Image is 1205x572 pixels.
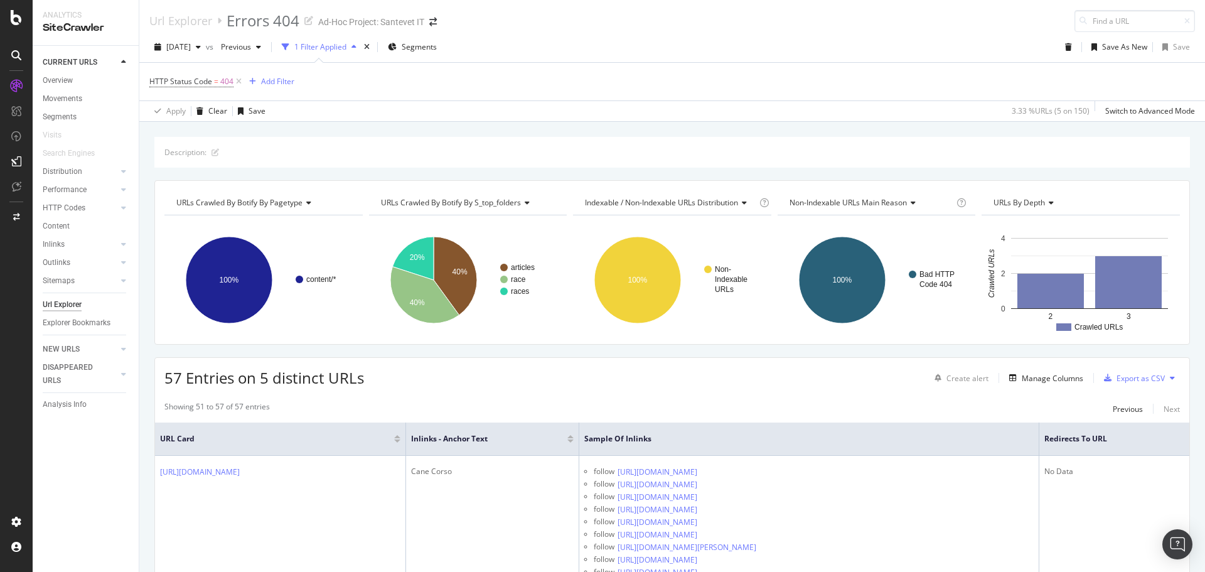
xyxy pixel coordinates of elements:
text: race [511,275,526,284]
div: Manage Columns [1022,373,1083,384]
text: 100% [628,276,648,284]
div: A chart. [778,225,974,335]
a: Visits [43,129,74,142]
div: follow [594,529,614,541]
a: [URL][DOMAIN_NAME] [160,466,240,478]
text: Crawled URLs [1074,323,1123,332]
div: Previous [1113,404,1143,414]
div: Description: [164,147,206,158]
button: [DATE] [149,37,206,57]
a: Analysis Info [43,398,130,411]
a: [URL][DOMAIN_NAME] [618,478,697,491]
h4: URLs Crawled By Botify By pagetype [174,193,351,213]
span: 2025 Sep. 1st [166,41,191,52]
text: 3 [1127,312,1131,321]
span: vs [206,41,216,52]
span: URL Card [160,433,391,445]
a: [URL][DOMAIN_NAME][PERSON_NAME] [618,541,756,554]
h4: Non-Indexable URLs Main Reason [787,193,955,213]
text: articles [511,263,535,272]
a: [URL][DOMAIN_NAME] [618,554,697,566]
a: NEW URLS [43,343,117,356]
a: [URL][DOMAIN_NAME] [618,529,697,541]
button: Create alert [929,368,988,388]
h4: URLs Crawled By Botify By s_top_folders [378,193,556,213]
a: Url Explorer [43,298,130,311]
span: HTTP Status Code [149,76,212,87]
button: Previous [216,37,266,57]
button: Segments [383,37,442,57]
button: Switch to Advanced Mode [1100,101,1195,121]
a: HTTP Codes [43,202,117,215]
a: [URL][DOMAIN_NAME] [618,504,697,516]
text: content/* [306,275,336,284]
div: Outlinks [43,256,70,269]
div: Movements [43,92,82,105]
text: 2 [1001,269,1005,278]
div: times [361,41,372,53]
span: Sample of Inlinks [584,433,1015,445]
span: Previous [216,41,251,52]
button: Export as CSV [1099,368,1165,388]
div: Showing 51 to 57 of 57 entries [164,401,270,416]
div: follow [594,554,614,566]
span: URLs by Depth [993,197,1045,208]
div: follow [594,491,614,504]
span: URLs Crawled By Botify By pagetype [176,197,303,208]
button: Next [1164,401,1180,416]
text: 20% [409,253,424,262]
div: Apply [166,105,186,116]
svg: A chart. [369,225,565,335]
div: DISAPPEARED URLS [43,361,106,387]
span: 404 [220,73,233,90]
div: 3.33 % URLs ( 5 on 150 ) [1012,105,1090,116]
h4: Indexable / Non-Indexable URLs Distribution [582,193,757,213]
a: DISAPPEARED URLS [43,361,117,387]
span: Indexable / Non-Indexable URLs distribution [585,197,738,208]
a: Segments [43,111,130,124]
div: SiteCrawler [43,21,129,35]
a: Explorer Bookmarks [43,316,130,330]
a: CURRENT URLS [43,56,117,69]
text: 4 [1001,234,1005,243]
div: Visits [43,129,62,142]
svg: A chart. [982,225,1178,335]
div: Add Filter [261,76,294,87]
span: 57 Entries on 5 distinct URLs [164,367,364,388]
text: 40% [452,267,467,276]
text: Non- [715,265,731,274]
svg: A chart. [164,225,361,335]
input: Find a URL [1074,10,1195,32]
a: Search Engines [43,147,107,160]
div: Ad-Hoc Project: Santevet IT [318,16,424,28]
div: follow [594,516,614,529]
div: Switch to Advanced Mode [1105,105,1195,116]
div: CURRENT URLS [43,56,97,69]
div: Analysis Info [43,398,87,411]
div: Create alert [946,373,988,384]
span: URLs Crawled By Botify By s_top_folders [381,197,521,208]
div: 1 Filter Applied [294,41,346,52]
text: 100% [220,276,239,284]
div: Clear [208,105,227,116]
text: Indexable [715,275,747,284]
div: follow [594,504,614,516]
div: follow [594,541,614,554]
div: Distribution [43,165,82,178]
div: Overview [43,74,73,87]
span: Segments [402,41,437,52]
div: Performance [43,183,87,197]
div: Cane Corso [411,466,574,477]
div: Segments [43,111,77,124]
div: follow [594,466,614,478]
button: 1 Filter Applied [277,37,361,57]
button: Save As New [1086,37,1147,57]
div: HTTP Codes [43,202,85,215]
div: Analytics [43,10,129,21]
text: Crawled URLs [987,249,996,298]
a: [URL][DOMAIN_NAME] [618,491,697,504]
div: Explorer Bookmarks [43,316,110,330]
a: [URL][DOMAIN_NAME] [618,516,697,529]
div: Save [1173,41,1190,52]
